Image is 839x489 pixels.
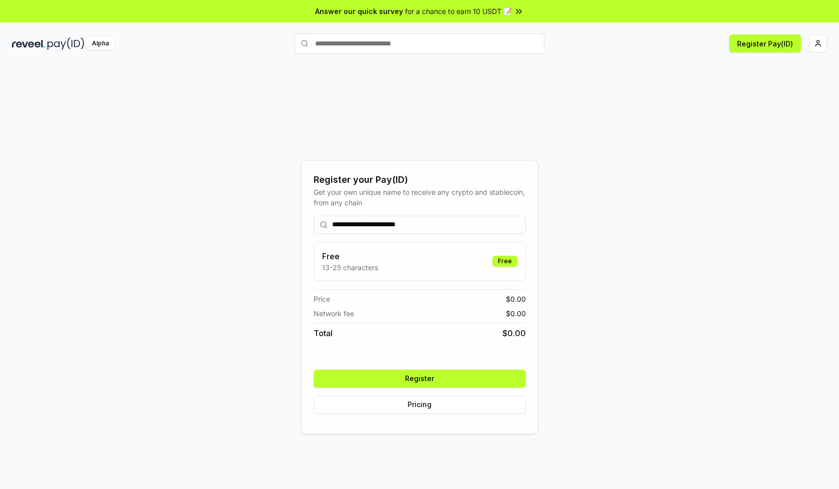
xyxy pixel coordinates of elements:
span: $ 0.00 [506,308,526,319]
img: pay_id [47,37,84,50]
div: Get your own unique name to receive any crypto and stablecoin, from any chain [314,187,526,208]
h3: Free [322,250,378,262]
div: Register your Pay(ID) [314,173,526,187]
span: $ 0.00 [506,294,526,304]
img: reveel_dark [12,37,45,50]
span: Price [314,294,330,304]
div: Alpha [86,37,114,50]
span: Network fee [314,308,354,319]
div: Free [492,256,517,267]
span: Total [314,327,333,339]
span: Answer our quick survey [315,6,403,16]
button: Register [314,370,526,388]
p: 13-25 characters [322,262,378,273]
span: for a chance to earn 10 USDT 📝 [405,6,512,16]
span: $ 0.00 [502,327,526,339]
button: Pricing [314,396,526,414]
button: Register Pay(ID) [729,34,801,52]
